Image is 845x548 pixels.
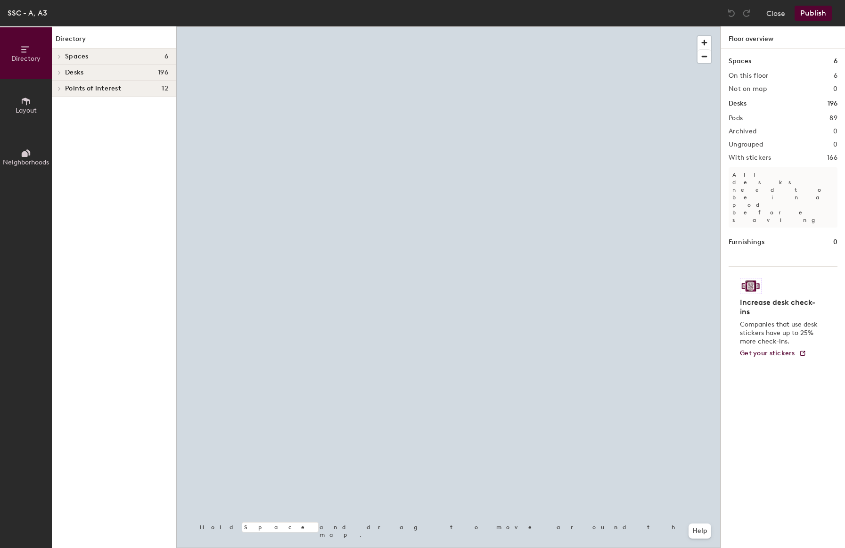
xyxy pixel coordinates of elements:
[740,349,795,357] span: Get your stickers
[729,237,764,247] h1: Furnishings
[65,53,89,60] span: Spaces
[742,8,751,18] img: Redo
[164,53,168,60] span: 6
[727,8,736,18] img: Undo
[833,85,837,93] h2: 0
[8,7,47,19] div: SSC - A, A3
[729,167,837,228] p: All desks need to be in a pod before saving
[16,106,37,115] span: Layout
[721,26,845,49] h1: Floor overview
[729,154,771,162] h2: With stickers
[11,55,41,63] span: Directory
[740,320,820,346] p: Companies that use desk stickers have up to 25% more check-ins.
[827,154,837,162] h2: 166
[729,98,747,109] h1: Desks
[795,6,832,21] button: Publish
[65,69,83,76] span: Desks
[65,85,121,92] span: Points of interest
[729,141,763,148] h2: Ungrouped
[833,141,837,148] h2: 0
[833,128,837,135] h2: 0
[729,128,756,135] h2: Archived
[689,523,711,539] button: Help
[740,278,762,294] img: Sticker logo
[829,115,837,122] h2: 89
[740,350,806,358] a: Get your stickers
[834,72,837,80] h2: 6
[834,56,837,66] h1: 6
[162,85,168,92] span: 12
[158,69,168,76] span: 196
[729,85,767,93] h2: Not on map
[52,34,176,49] h1: Directory
[729,72,769,80] h2: On this floor
[828,98,837,109] h1: 196
[729,115,743,122] h2: Pods
[766,6,785,21] button: Close
[833,237,837,247] h1: 0
[3,158,49,166] span: Neighborhoods
[729,56,751,66] h1: Spaces
[740,298,820,317] h4: Increase desk check-ins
